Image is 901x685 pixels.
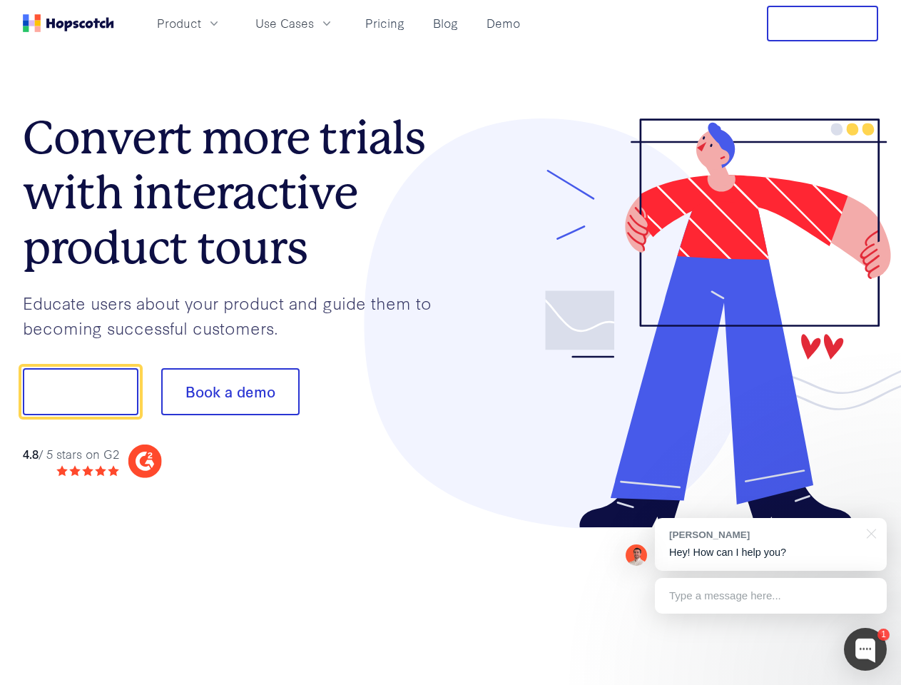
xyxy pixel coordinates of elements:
h1: Convert more trials with interactive product tours [23,111,451,275]
strong: 4.8 [23,445,39,462]
div: [PERSON_NAME] [669,528,858,542]
span: Product [157,14,201,32]
p: Educate users about your product and guide them to becoming successful customers. [23,290,451,340]
div: 1 [877,629,890,641]
button: Product [148,11,230,35]
button: Free Trial [767,6,878,41]
button: Show me! [23,368,138,415]
p: Hey! How can I help you? [669,545,872,560]
a: Demo [481,11,526,35]
a: Home [23,14,114,32]
img: Mark Spera [626,544,647,566]
span: Use Cases [255,14,314,32]
a: Blog [427,11,464,35]
button: Book a demo [161,368,300,415]
a: Pricing [360,11,410,35]
div: Type a message here... [655,578,887,614]
button: Use Cases [247,11,342,35]
div: / 5 stars on G2 [23,445,119,463]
